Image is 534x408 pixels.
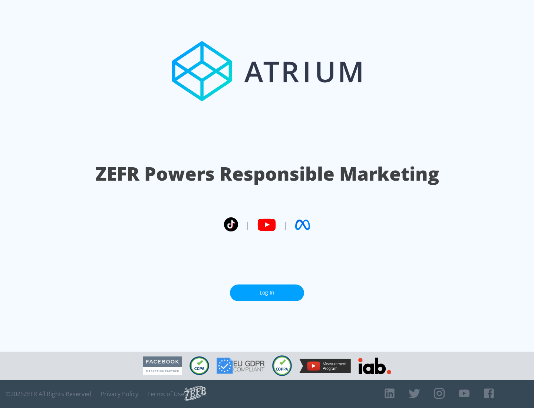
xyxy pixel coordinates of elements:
a: Terms of Use [147,390,184,398]
h1: ZEFR Powers Responsible Marketing [95,161,439,187]
img: IAB [358,358,391,374]
img: YouTube Measurement Program [299,359,351,373]
img: COPPA Compliant [272,355,292,376]
span: | [245,219,250,230]
a: Log In [230,284,304,301]
span: | [283,219,288,230]
img: GDPR Compliant [217,358,265,374]
a: Privacy Policy [100,390,138,398]
span: © 2025 ZEFR All Rights Reserved [6,390,92,398]
img: CCPA Compliant [189,356,209,375]
img: Facebook Marketing Partner [143,356,182,375]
